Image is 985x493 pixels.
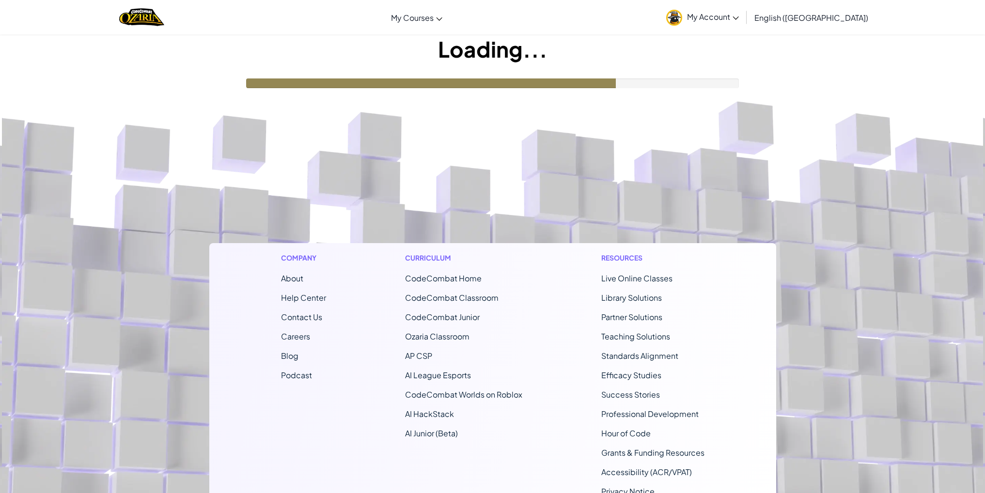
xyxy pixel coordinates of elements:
[754,13,868,23] span: English ([GEOGRAPHIC_DATA])
[601,331,670,341] a: Teaching Solutions
[281,253,326,263] h1: Company
[601,253,704,263] h1: Resources
[405,331,469,341] a: Ozaria Classroom
[601,467,692,477] a: Accessibility (ACR/VPAT)
[601,351,678,361] a: Standards Alignment
[405,253,522,263] h1: Curriculum
[386,4,447,31] a: My Courses
[405,293,499,303] a: CodeCombat Classroom
[405,389,522,400] a: CodeCombat Worlds on Roblox
[281,312,322,322] span: Contact Us
[601,447,704,458] a: Grants & Funding Resources
[601,370,661,380] a: Efficacy Studies
[405,312,480,322] a: CodeCombat Junior
[601,409,699,419] a: Professional Development
[601,273,672,283] a: Live Online Classes
[661,2,744,32] a: My Account
[666,10,682,26] img: avatar
[281,331,310,341] a: Careers
[281,273,303,283] a: About
[281,293,326,303] a: Help Center
[405,273,482,283] span: CodeCombat Home
[601,389,660,400] a: Success Stories
[119,7,164,27] img: Home
[687,12,739,22] span: My Account
[405,428,458,438] a: AI Junior (Beta)
[119,7,164,27] a: Ozaria by CodeCombat logo
[405,370,471,380] a: AI League Esports
[281,370,312,380] a: Podcast
[750,4,873,31] a: English ([GEOGRAPHIC_DATA])
[601,428,651,438] a: Hour of Code
[601,293,662,303] a: Library Solutions
[281,351,298,361] a: Blog
[405,351,432,361] a: AP CSP
[405,409,454,419] a: AI HackStack
[391,13,434,23] span: My Courses
[601,312,662,322] a: Partner Solutions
